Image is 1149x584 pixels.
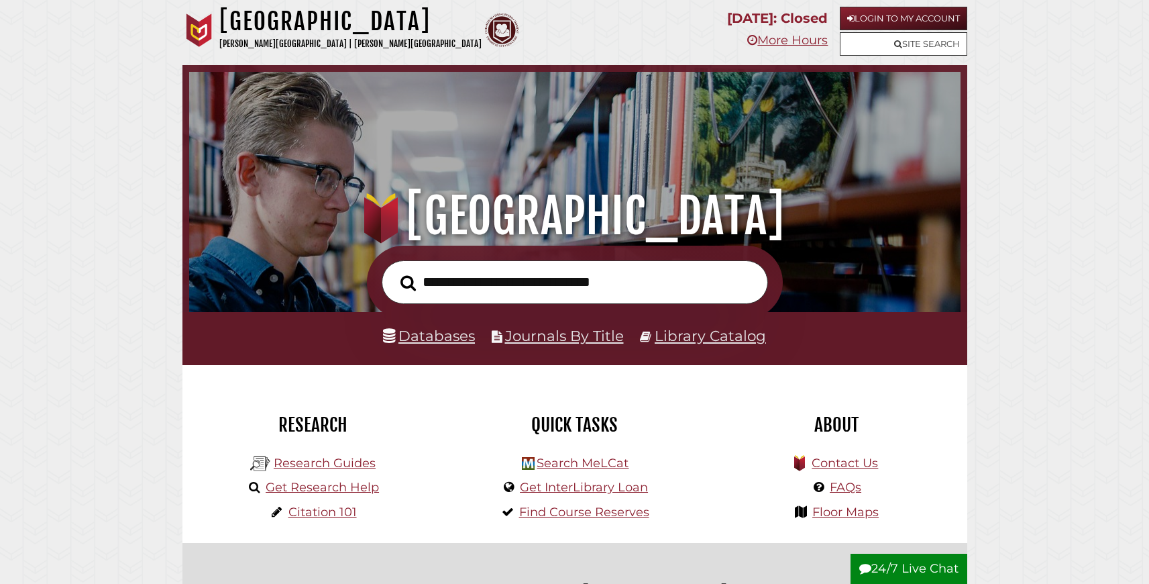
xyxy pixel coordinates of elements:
a: Databases [383,327,475,344]
a: More Hours [747,33,828,48]
a: FAQs [830,480,861,495]
h1: [GEOGRAPHIC_DATA] [219,7,482,36]
a: Search MeLCat [537,456,628,471]
a: Citation 101 [288,505,357,520]
img: Calvin University [182,13,216,47]
a: Journals By Title [505,327,624,344]
h2: About [716,413,957,436]
button: Search [394,271,423,295]
i: Search [400,275,416,291]
img: Hekman Library Logo [250,454,270,474]
h2: Research [193,413,434,436]
a: Get InterLibrary Loan [520,480,648,495]
p: [DATE]: Closed [727,7,828,30]
h1: [GEOGRAPHIC_DATA] [206,187,943,246]
img: Calvin Theological Seminary [485,13,518,47]
h2: Quick Tasks [454,413,696,436]
a: Login to My Account [840,7,967,30]
a: Research Guides [274,456,376,471]
a: Get Research Help [266,480,379,495]
img: Hekman Library Logo [522,457,535,470]
p: [PERSON_NAME][GEOGRAPHIC_DATA] | [PERSON_NAME][GEOGRAPHIC_DATA] [219,36,482,52]
a: Site Search [840,32,967,56]
a: Find Course Reserves [519,505,649,520]
a: Contact Us [812,456,878,471]
a: Library Catalog [655,327,766,344]
a: Floor Maps [812,505,879,520]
